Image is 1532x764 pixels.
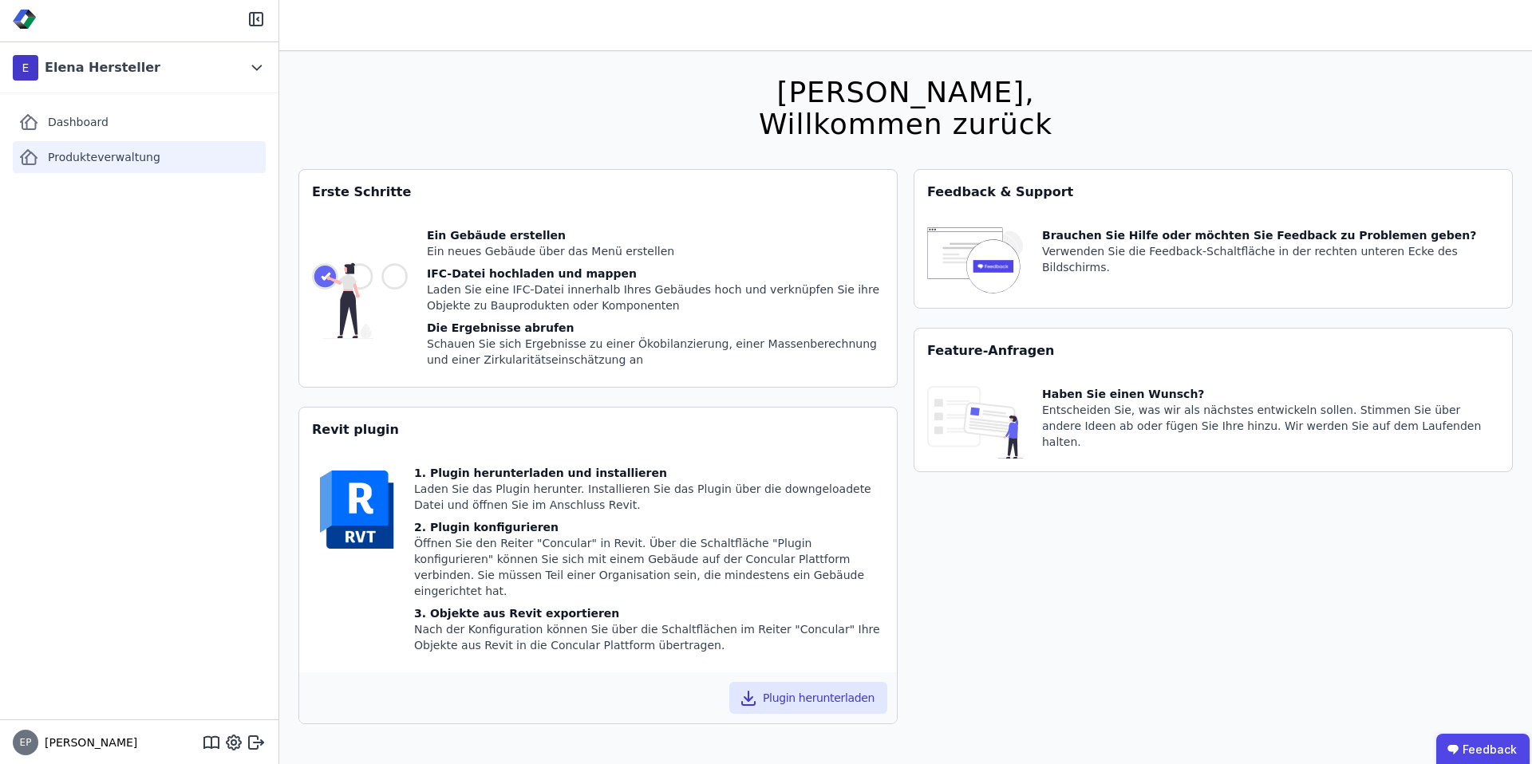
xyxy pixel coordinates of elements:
[427,243,884,259] div: Ein neues Gebäude über das Menü erstellen
[414,481,884,513] div: Laden Sie das Plugin herunter. Installieren Sie das Plugin über die downgeloadete Datei und öffne...
[414,621,884,653] div: Nach der Konfiguration können Sie über die Schaltflächen im Reiter "Concular" Ihre Objekte aus Re...
[299,408,897,452] div: Revit plugin
[1042,227,1499,243] div: Brauchen Sie Hilfe oder möchten Sie Feedback zu Problemen geben?
[13,55,38,81] div: E
[927,227,1023,295] img: feedback-icon-HCTs5lye.svg
[914,329,1512,373] div: Feature-Anfragen
[414,519,884,535] div: 2. Plugin konfigurieren
[13,10,37,29] img: Concular
[20,738,32,747] span: EP
[45,58,160,77] div: Elena Hersteller
[759,108,1052,140] div: Willkommen zurück
[299,170,897,215] div: Erste Schritte
[914,170,1512,215] div: Feedback & Support
[927,386,1023,459] img: feature_request_tile-UiXE1qGU.svg
[414,535,884,599] div: Öffnen Sie den Reiter "Concular" in Revit. Über die Schaltfläche "Plugin konfigurieren" können Si...
[48,149,160,165] span: Produkteverwaltung
[427,320,884,336] div: Die Ergebnisse abrufen
[1042,386,1499,402] div: Haben Sie einen Wunsch?
[38,734,137,750] span: [PERSON_NAME]
[414,605,884,621] div: 3. Objekte aus Revit exportieren
[1042,243,1499,275] div: Verwenden Sie die Feedback-Schaltfläche in der rechten unteren Ecke des Bildschirms.
[427,227,884,243] div: Ein Gebäude erstellen
[48,114,109,130] span: Dashboard
[427,336,884,368] div: Schauen Sie sich Ergebnisse zu einer Ökobilanzierung, einer Massenberechnung und einer Zirkularit...
[414,465,884,481] div: 1. Plugin herunterladen und installieren
[729,682,887,714] button: Plugin herunterladen
[312,465,401,554] img: revit-YwGVQcbs.svg
[759,77,1052,108] div: [PERSON_NAME],
[427,266,884,282] div: IFC-Datei hochladen und mappen
[312,227,408,374] img: getting_started_tile-DrF_GRSv.svg
[1042,402,1499,450] div: Entscheiden Sie, was wir als nächstes entwickeln sollen. Stimmen Sie über andere Ideen ab oder fü...
[427,282,884,313] div: Laden Sie eine IFC-Datei innerhalb Ihres Gebäudes hoch und verknüpfen Sie ihre Objekte zu Bauprod...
